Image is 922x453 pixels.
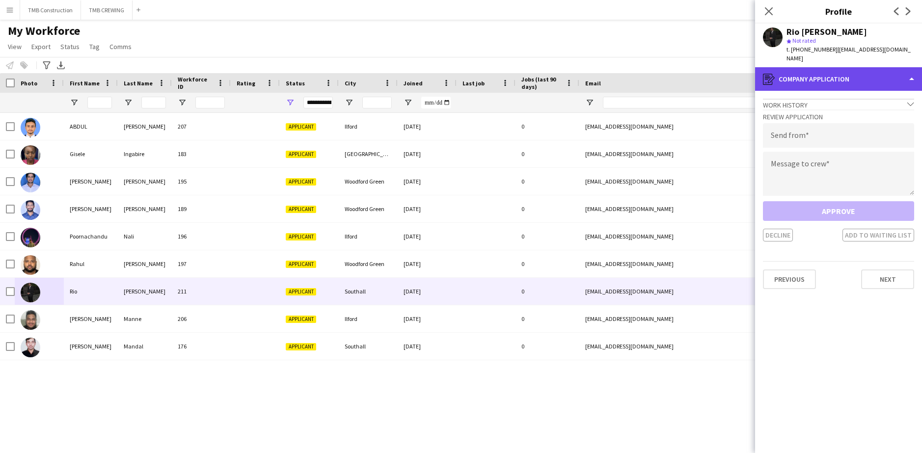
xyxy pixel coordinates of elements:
h3: Review Application [763,112,914,121]
span: Last job [462,80,485,87]
div: [PERSON_NAME] [118,113,172,140]
input: First Name Filter Input [87,97,112,108]
button: Open Filter Menu [70,98,79,107]
div: [DATE] [398,333,457,360]
div: Ilford [339,113,398,140]
span: City [345,80,356,87]
span: Applicant [286,151,316,158]
span: My Workforce [8,24,80,38]
button: TMB CREWING [81,0,133,20]
input: Last Name Filter Input [141,97,166,108]
span: Export [31,42,51,51]
div: 0 [515,278,579,305]
div: 0 [515,305,579,332]
div: 197 [172,250,231,277]
span: Applicant [286,206,316,213]
div: [DATE] [398,250,457,277]
button: Open Filter Menu [404,98,412,107]
div: Nali [118,223,172,250]
div: Work history [763,99,914,109]
div: [DATE] [398,223,457,250]
button: Previous [763,269,816,289]
div: [PERSON_NAME] [64,305,118,332]
div: Rio [64,278,118,305]
div: 206 [172,305,231,332]
span: View [8,42,22,51]
div: Rahul [64,250,118,277]
div: [EMAIL_ADDRESS][DOMAIN_NAME] [579,250,776,277]
span: Status [286,80,305,87]
div: Ilford [339,223,398,250]
div: [EMAIL_ADDRESS][DOMAIN_NAME] [579,305,776,332]
div: [EMAIL_ADDRESS][DOMAIN_NAME] [579,333,776,360]
div: 0 [515,140,579,167]
div: [DATE] [398,168,457,195]
div: Manne [118,305,172,332]
span: Applicant [286,233,316,240]
div: 0 [515,195,579,222]
div: Southall [339,278,398,305]
span: Applicant [286,123,316,131]
div: [DATE] [398,140,457,167]
button: TMB Construction [20,0,81,20]
div: [EMAIL_ADDRESS][DOMAIN_NAME] [579,168,776,195]
div: 0 [515,250,579,277]
div: 0 [515,168,579,195]
div: [PERSON_NAME] [118,278,172,305]
img: Rio Sumner [21,283,40,302]
div: 0 [515,113,579,140]
img: Poornachandu Nali [21,228,40,247]
span: Jobs (last 90 days) [521,76,562,90]
div: 211 [172,278,231,305]
div: [EMAIL_ADDRESS][DOMAIN_NAME] [579,140,776,167]
button: Open Filter Menu [345,98,353,107]
span: Last Name [124,80,153,87]
app-action-btn: Export XLSX [55,59,67,71]
span: Applicant [286,288,316,295]
div: [EMAIL_ADDRESS][DOMAIN_NAME] [579,113,776,140]
div: [DATE] [398,278,457,305]
div: Woodford Green [339,195,398,222]
button: Open Filter Menu [585,98,594,107]
span: Applicant [286,316,316,323]
img: Rahul Gundluru [21,255,40,275]
span: Applicant [286,343,316,350]
button: Open Filter Menu [178,98,187,107]
div: [DATE] [398,113,457,140]
div: [PERSON_NAME] [64,333,118,360]
div: Mandal [118,333,172,360]
div: [PERSON_NAME] [118,195,172,222]
a: View [4,40,26,53]
button: Open Filter Menu [124,98,133,107]
div: [DATE] [398,305,457,332]
span: Status [60,42,80,51]
div: Poornachandu [64,223,118,250]
input: Email Filter Input [603,97,770,108]
app-action-btn: Advanced filters [41,59,53,71]
div: 176 [172,333,231,360]
img: Soham Mandal [21,338,40,357]
span: t. [PHONE_NUMBER] [786,46,838,53]
img: Sai seshwanth Manne [21,310,40,330]
span: First Name [70,80,100,87]
div: Southall [339,333,398,360]
a: Export [27,40,54,53]
div: 0 [515,223,579,250]
span: Comms [109,42,132,51]
div: 183 [172,140,231,167]
span: Rating [237,80,255,87]
div: [PERSON_NAME] [64,195,118,222]
div: Ilford [339,305,398,332]
div: Gisele [64,140,118,167]
div: [GEOGRAPHIC_DATA] [339,140,398,167]
div: [PERSON_NAME] [64,168,118,195]
input: Workforce ID Filter Input [195,97,225,108]
div: 196 [172,223,231,250]
span: Photo [21,80,37,87]
div: [EMAIL_ADDRESS][DOMAIN_NAME] [579,223,776,250]
div: [DATE] [398,195,457,222]
img: ABDUL AZIZ [21,118,40,137]
div: [PERSON_NAME] [118,250,172,277]
a: Comms [106,40,136,53]
img: LOHITH VAMSI CHAMARTHI [21,173,40,192]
